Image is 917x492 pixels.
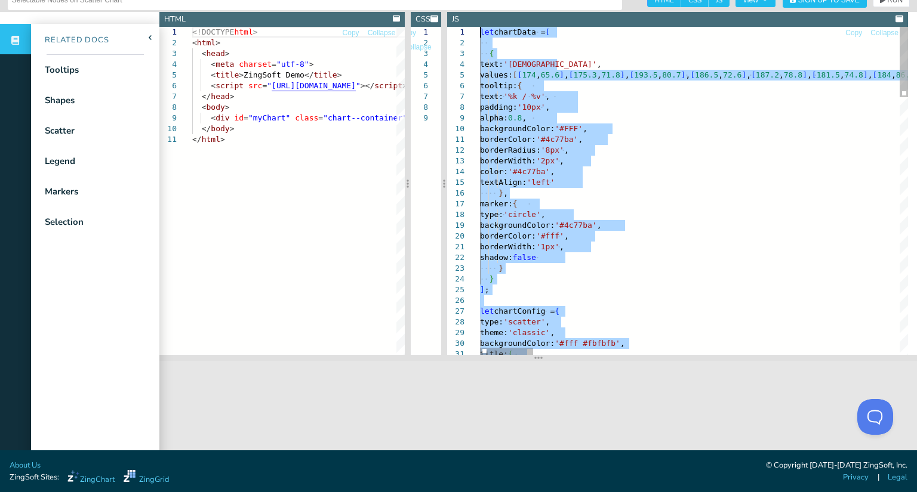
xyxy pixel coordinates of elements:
span: , [545,92,550,101]
span: text: [480,92,503,101]
span: Collapse [368,29,396,36]
span: , [620,339,624,348]
span: [ [751,70,756,79]
span: type: [480,317,503,326]
div: 17 [447,199,464,209]
span: let [480,307,494,315]
span: false [512,253,536,262]
button: Collapse [403,42,432,53]
div: © Copyright [DATE]-[DATE] ZingSoft, Inc. [766,460,907,472]
span: [ [629,70,634,79]
div: 7 [411,91,428,102]
div: 7 [447,91,464,102]
span: div [216,113,229,122]
div: 11 [159,134,177,145]
span: html [197,38,216,47]
div: 14 [447,166,464,177]
span: <!DOCTYPE [192,27,234,36]
span: color: [480,167,508,176]
span: [ [517,70,522,79]
div: 1 [159,27,177,38]
span: backgroundColor: [480,339,555,348]
span: 71.8 [601,70,620,79]
div: 20 [447,231,464,242]
div: 2 [159,38,177,48]
span: , [624,70,629,79]
span: > [337,70,342,79]
span: tooltip: [480,81,518,90]
span: = [244,113,248,122]
div: 21 [447,242,464,252]
div: 28 [447,317,464,327]
span: </ [202,124,211,133]
div: 10 [159,123,177,134]
span: '1px' [536,242,559,251]
span: = [272,60,276,69]
span: Copy [343,29,359,36]
button: Copy [342,27,360,39]
div: 23 [447,263,464,274]
a: Privacy [843,472,869,483]
span: > [216,38,220,47]
span: [ [690,70,695,79]
div: 8 [159,102,177,113]
div: 30 [447,338,464,349]
span: > [230,124,235,133]
span: id [234,113,244,122]
span: '%k / %v' [503,92,545,101]
span: ] [741,70,746,79]
span: , [839,70,844,79]
span: Copy [845,29,862,36]
span: borderRadius: [480,146,541,154]
span: '#FFF' [555,124,583,133]
div: Related Docs [31,35,109,47]
span: charset [239,60,272,69]
div: Selection [45,215,84,229]
span: </ [202,92,211,101]
div: 3 [159,48,177,59]
span: 'circle' [503,210,541,219]
span: '10px' [517,103,545,112]
div: HTML [164,14,186,25]
span: head [211,92,229,101]
div: 3 [411,48,428,59]
span: [ [811,70,816,79]
div: 1 [447,27,464,38]
span: borderWidth: [480,242,536,251]
span: , [559,242,564,251]
span: textAlign: [480,178,527,187]
span: '#4c77ba' [536,135,578,144]
div: 3 [447,48,464,59]
div: 4 [447,59,464,70]
span: } [498,264,503,273]
div: 5 [411,70,428,81]
span: 72.6 [723,70,741,79]
div: 8 [411,102,428,113]
span: 'scatter' [503,317,545,326]
span: title [314,70,337,79]
span: '#4c77ba' [508,167,550,176]
div: Tooltips [45,63,79,77]
div: 8 [447,102,464,113]
span: 181.5 [816,70,839,79]
button: Collapse [367,27,396,39]
div: 27 [447,306,464,317]
span: , [867,70,872,79]
span: [ [545,27,550,36]
span: , [746,70,751,79]
span: class [295,113,318,122]
div: 29 [447,327,464,338]
span: html [202,135,220,144]
div: 7 [159,91,177,102]
span: 175.3 [573,70,596,79]
a: Legal [888,472,907,483]
span: let [480,27,494,36]
div: 4 [411,59,428,70]
span: , [779,70,784,79]
span: , [596,70,601,79]
span: 74.8 [844,70,863,79]
div: 16 [447,188,464,199]
div: Shapes [45,94,75,107]
span: , [550,328,555,337]
span: < [211,60,216,69]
